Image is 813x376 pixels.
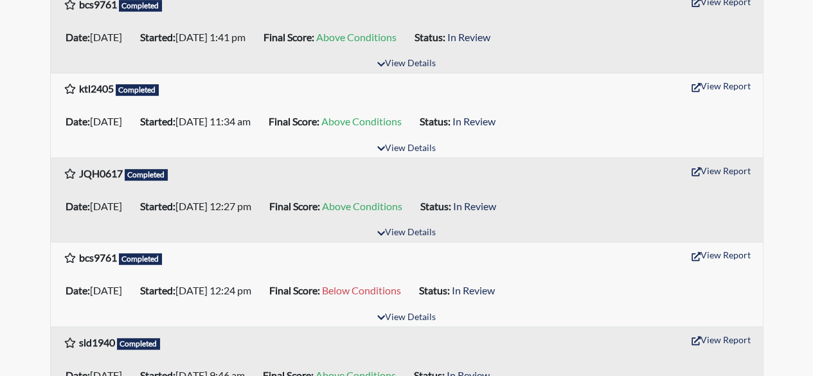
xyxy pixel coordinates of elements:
[117,338,161,350] span: Completed
[60,27,135,48] li: [DATE]
[322,200,402,212] span: Above Conditions
[79,82,114,94] b: ktl2405
[66,200,90,212] b: Date:
[125,169,168,181] span: Completed
[66,31,90,43] b: Date:
[79,167,123,179] b: JQH0617
[60,280,135,301] li: [DATE]
[322,284,401,296] span: Below Conditions
[419,284,450,296] b: Status:
[686,245,756,265] button: View Report
[453,200,496,212] span: In Review
[686,330,756,350] button: View Report
[140,284,175,296] b: Started:
[452,284,495,296] span: In Review
[420,115,451,127] b: Status:
[371,309,442,327] button: View Details
[371,224,442,242] button: View Details
[135,196,264,217] li: [DATE] 12:27 pm
[321,115,402,127] span: Above Conditions
[447,31,490,43] span: In Review
[269,200,320,212] b: Final Score:
[269,284,320,296] b: Final Score:
[135,111,264,132] li: [DATE] 11:34 am
[316,31,397,43] span: Above Conditions
[60,111,135,132] li: [DATE]
[371,140,442,157] button: View Details
[60,196,135,217] li: [DATE]
[415,31,445,43] b: Status:
[140,31,175,43] b: Started:
[686,161,756,181] button: View Report
[135,280,264,301] li: [DATE] 12:24 pm
[686,76,756,96] button: View Report
[66,115,90,127] b: Date:
[116,84,159,96] span: Completed
[452,115,496,127] span: In Review
[79,336,115,348] b: sld1940
[66,284,90,296] b: Date:
[420,200,451,212] b: Status:
[269,115,319,127] b: Final Score:
[79,251,117,264] b: bcs9761
[135,27,258,48] li: [DATE] 1:41 pm
[264,31,314,43] b: Final Score:
[371,55,442,73] button: View Details
[140,200,175,212] b: Started:
[119,253,163,265] span: Completed
[140,115,175,127] b: Started:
